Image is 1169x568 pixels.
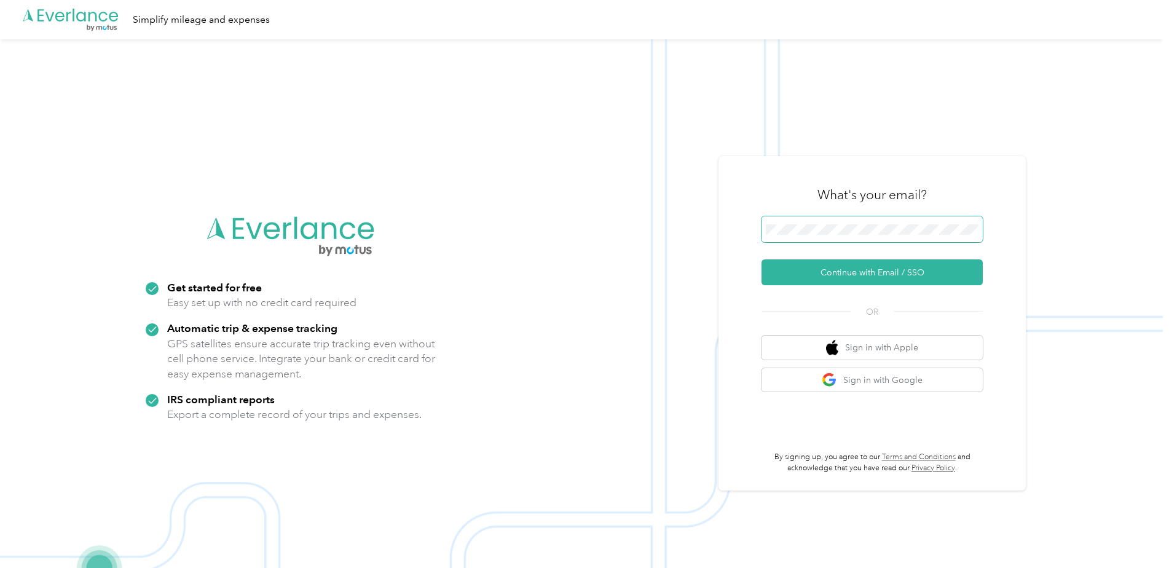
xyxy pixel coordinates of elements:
p: Export a complete record of your trips and expenses. [167,407,422,422]
span: OR [851,306,894,318]
strong: IRS compliant reports [167,393,275,406]
button: google logoSign in with Google [762,368,983,392]
button: apple logoSign in with Apple [762,336,983,360]
a: Terms and Conditions [882,452,956,462]
button: Continue with Email / SSO [762,259,983,285]
p: Easy set up with no credit card required [167,295,356,310]
h3: What's your email? [817,186,927,203]
p: GPS satellites ensure accurate trip tracking even without cell phone service. Integrate your bank... [167,336,436,382]
strong: Get started for free [167,281,262,294]
p: By signing up, you agree to our and acknowledge that you have read our . [762,452,983,473]
div: Simplify mileage and expenses [133,12,270,28]
img: google logo [822,373,837,388]
img: apple logo [826,340,838,355]
a: Privacy Policy [911,463,955,473]
strong: Automatic trip & expense tracking [167,321,337,334]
